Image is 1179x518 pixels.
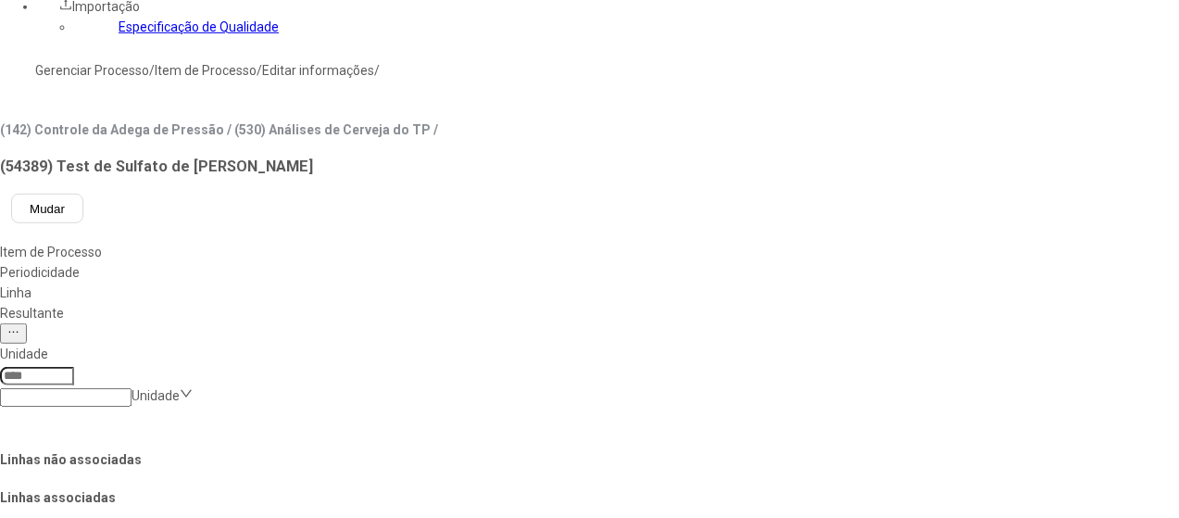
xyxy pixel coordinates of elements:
a: Editar informações [262,63,374,78]
nz-breadcrumb-separator: / [149,63,155,78]
nz-select-placeholder: Unidade [132,388,180,403]
a: Item de Processo [155,63,257,78]
a: Gerenciar Processo [35,63,149,78]
a: Especificação de Qualidade [119,19,279,34]
span: Mudar [30,202,65,216]
button: Mudar [11,194,83,223]
nz-breadcrumb-separator: / [374,63,380,78]
nz-breadcrumb-separator: / [257,63,262,78]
